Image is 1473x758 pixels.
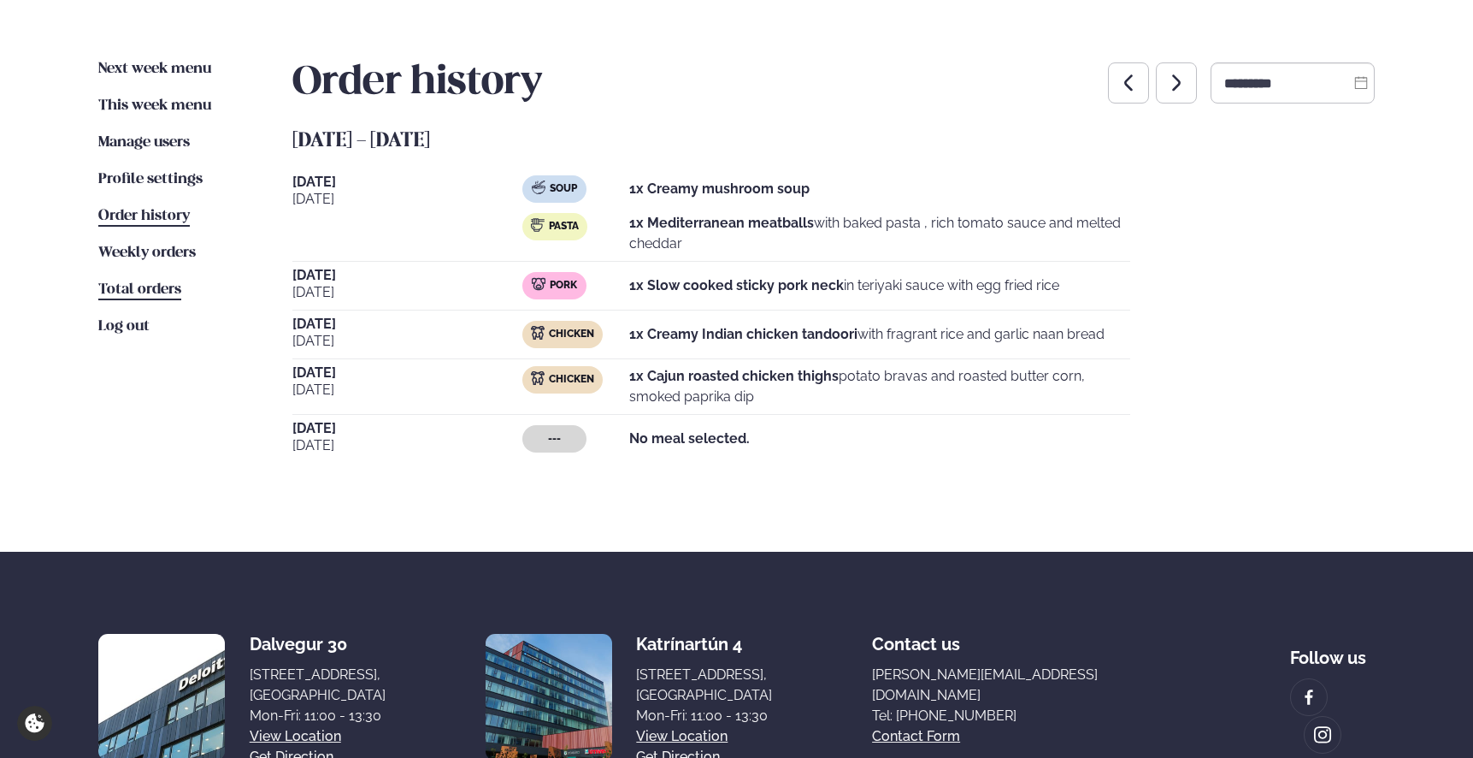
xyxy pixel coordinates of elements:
strong: 1x Slow cooked sticky pork neck [629,277,844,293]
a: Profile settings [98,169,203,190]
a: Tel: [PHONE_NUMBER] [872,706,1190,726]
a: View location [636,726,728,747]
div: [STREET_ADDRESS], [GEOGRAPHIC_DATA] [250,665,386,706]
span: Chicken [549,328,594,341]
a: Total orders [98,280,181,300]
a: Next week menu [98,59,211,80]
span: [DATE] [292,366,522,380]
span: Pasta [549,220,579,234]
img: chicken.svg [531,326,545,340]
span: Manage users [98,135,190,150]
a: View location [250,726,341,747]
a: [PERSON_NAME][EMAIL_ADDRESS][DOMAIN_NAME] [872,665,1190,706]
a: Manage users [98,133,190,153]
span: Chicken [549,373,594,387]
span: Pork [550,279,577,293]
strong: 1x Creamy Indian chicken tandoori [629,326,857,342]
img: soup.svg [532,181,545,194]
span: Soup [550,182,577,196]
a: image alt [1305,717,1340,753]
p: with fragrant rice and garlic naan bread [629,324,1105,345]
span: --- [548,432,561,446]
p: in teriyaki sauce with egg fried rice [629,275,1059,296]
span: [DATE] [292,317,522,331]
strong: 1x Creamy mushroom soup [629,181,810,197]
strong: 1x Mediterranean meatballs [629,215,814,231]
img: pasta.svg [531,218,545,232]
strong: 1x Cajun roasted chicken thighs [629,368,839,384]
span: [DATE] [292,380,522,400]
img: image alt [1299,688,1318,708]
span: [DATE] [292,189,522,210]
span: [DATE] [292,175,522,189]
span: [DATE] [292,422,522,435]
span: [DATE] [292,269,522,282]
img: image alt [1313,725,1332,745]
div: Follow us [1290,634,1375,668]
div: [STREET_ADDRESS], [GEOGRAPHIC_DATA] [636,665,772,706]
a: Log out [98,317,150,337]
a: image alt [1291,679,1327,715]
span: Order history [98,209,190,223]
div: Mon-Fri: 11:00 - 13:30 [250,706,386,726]
strong: No meal selected. [629,430,750,447]
span: Contact us [872,620,960,654]
a: This week menu [98,96,211,116]
span: Weekly orders [98,246,196,260]
p: potato bravas and roasted butter corn, smoked paprika dip [629,366,1130,407]
div: Dalvegur 30 [250,634,386,654]
a: Cookie settings [17,706,52,741]
img: chicken.svg [531,371,545,385]
span: [DATE] [292,282,522,303]
span: Total orders [98,282,181,297]
span: Log out [98,319,150,334]
span: [DATE] [292,435,522,456]
span: Profile settings [98,172,203,187]
div: Mon-Fri: 11:00 - 13:30 [636,706,772,726]
a: Weekly orders [98,243,196,264]
h2: Order history [292,59,542,107]
h5: [DATE] - [DATE] [292,127,1375,155]
span: Next week menu [98,62,211,76]
img: pork.svg [532,277,545,291]
div: Katrínartún 4 [636,634,772,654]
p: with baked pasta , rich tomato sauce and melted cheddar [629,213,1130,254]
span: [DATE] [292,331,522,352]
span: This week menu [98,98,211,113]
a: Order history [98,206,190,227]
a: Contact form [872,726,960,747]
